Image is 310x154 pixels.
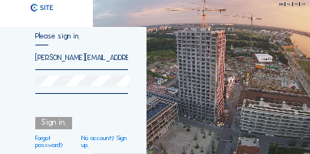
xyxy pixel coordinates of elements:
div: FR [295,3,300,6]
div: EN [279,3,285,6]
div: NL [287,3,293,6]
div: Sign in. [35,117,72,129]
input: Email [35,53,129,62]
div: Please sign in. [35,33,129,45]
a: Forgot password? [35,135,74,148]
img: C-SITE logo [31,4,52,11]
div: DE [302,3,305,6]
a: No account? Sign up. [81,135,129,148]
